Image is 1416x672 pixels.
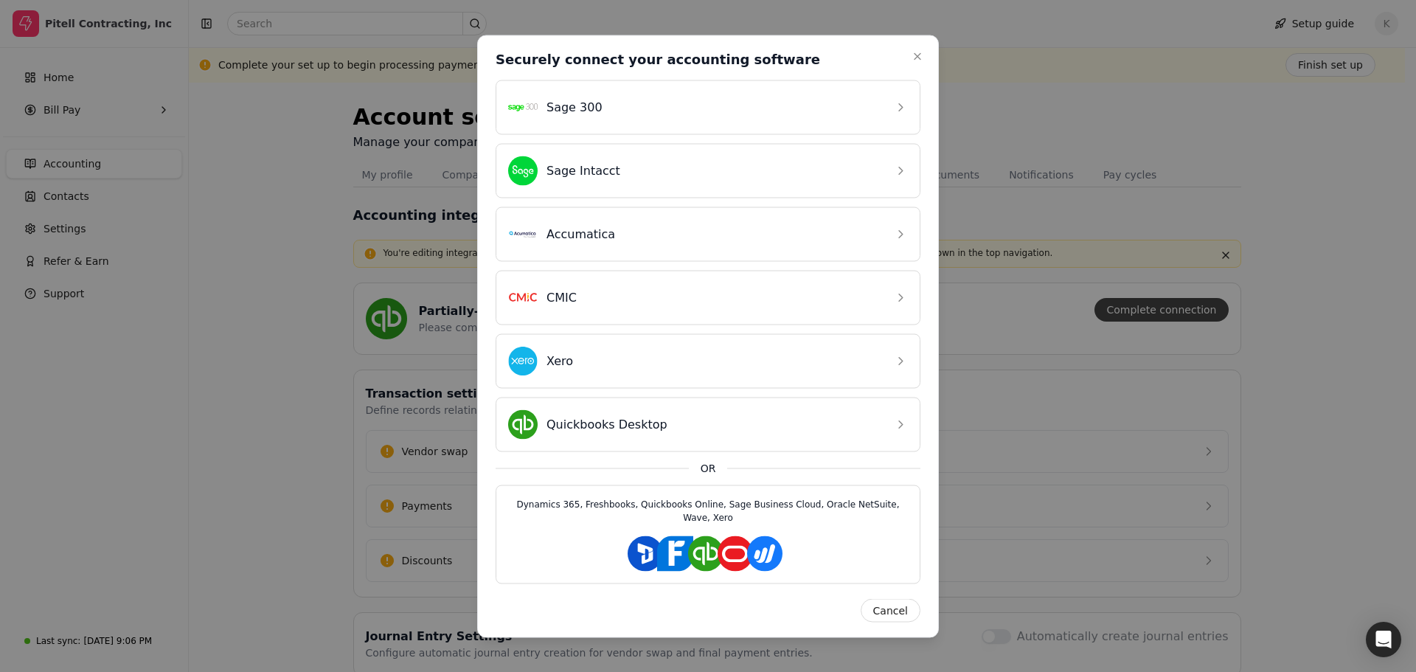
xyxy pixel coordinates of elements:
[508,409,885,439] div: Quickbooks Desktop
[508,156,885,185] div: Sage Intacct
[861,598,920,622] button: Cancel
[508,219,885,249] div: Accumatica
[508,346,885,375] div: Xero
[496,50,820,68] h2: Securely connect your accounting software
[508,283,885,312] div: CMIC
[508,497,908,527] div: Dynamics 365, Freshbooks, Quickbooks Online, Sage Business Cloud, Oracle NetSuite, Wave, Xero
[701,460,716,476] span: OR
[508,92,885,122] div: Sage 300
